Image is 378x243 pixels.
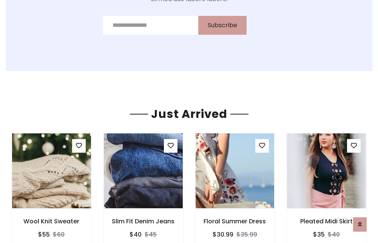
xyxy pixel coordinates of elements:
[213,231,233,238] h6: $30.99
[236,230,257,239] del: $35.99
[38,231,50,238] h6: $55
[195,218,275,225] h6: Floral Summer Dress
[328,230,340,239] del: $40
[148,106,230,122] span: Just Arrived
[287,218,366,225] h6: Pleated Midi Skirt
[53,230,65,239] del: $60
[198,16,247,35] button: Subscribe
[145,230,157,239] del: $45
[12,218,91,225] h6: Wool Knit Sweater
[130,231,142,238] h6: $40
[313,231,325,238] h6: $35
[103,218,183,225] h6: Slim Fit Denim Jeans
